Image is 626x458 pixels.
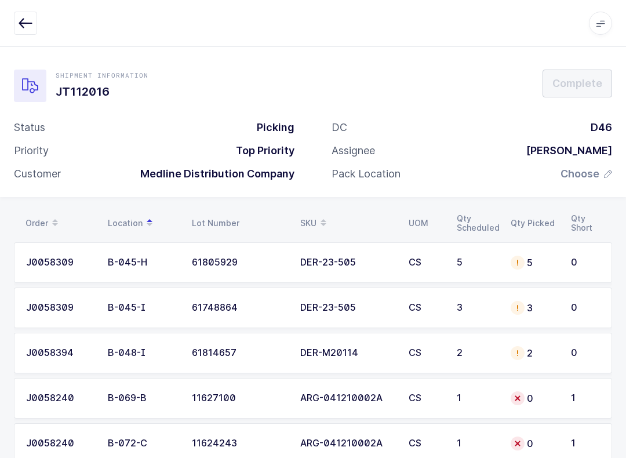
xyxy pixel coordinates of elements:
[457,438,497,449] div: 1
[511,437,557,450] div: 0
[108,213,178,233] div: Location
[561,167,599,181] span: Choose
[26,303,94,313] div: J0058309
[543,70,612,97] button: Complete
[457,348,497,358] div: 2
[511,301,557,315] div: 3
[26,213,94,233] div: Order
[192,438,286,449] div: 11624243
[108,348,178,358] div: B-048-I
[457,257,497,268] div: 5
[248,121,294,135] div: Picking
[56,71,148,80] div: Shipment Information
[108,257,178,268] div: B-045-H
[409,303,443,313] div: CS
[409,219,443,228] div: UOM
[300,213,395,233] div: SKU
[192,303,286,313] div: 61748864
[409,348,443,358] div: CS
[192,257,286,268] div: 61805929
[571,303,600,313] div: 0
[14,167,61,181] div: Customer
[511,256,557,270] div: 5
[108,393,178,404] div: B-069-B
[192,219,286,228] div: Lot Number
[300,348,395,358] div: DER-M20114
[511,346,557,360] div: 2
[571,214,600,232] div: Qty Short
[26,348,94,358] div: J0058394
[332,144,375,158] div: Assignee
[108,303,178,313] div: B-045-I
[561,167,612,181] button: Choose
[14,144,49,158] div: Priority
[409,438,443,449] div: CS
[517,144,612,158] div: [PERSON_NAME]
[300,393,395,404] div: ARG-041210002A
[571,393,600,404] div: 1
[192,393,286,404] div: 11627100
[571,438,600,449] div: 1
[409,393,443,404] div: CS
[26,257,94,268] div: J0058309
[332,167,401,181] div: Pack Location
[591,121,612,133] span: D46
[511,219,557,228] div: Qty Picked
[457,393,497,404] div: 1
[457,214,497,232] div: Qty Scheduled
[457,303,497,313] div: 3
[300,303,395,313] div: DER-23-505
[26,393,94,404] div: J0058240
[571,348,600,358] div: 0
[571,257,600,268] div: 0
[552,76,602,90] span: Complete
[511,391,557,405] div: 0
[332,121,347,135] div: DC
[14,121,45,135] div: Status
[131,167,294,181] div: Medline Distribution Company
[192,348,286,358] div: 61814657
[56,82,148,101] h1: JT112016
[300,438,395,449] div: ARG-041210002A
[409,257,443,268] div: CS
[108,438,178,449] div: B-072-C
[300,257,395,268] div: DER-23-505
[227,144,294,158] div: Top Priority
[26,438,94,449] div: J0058240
